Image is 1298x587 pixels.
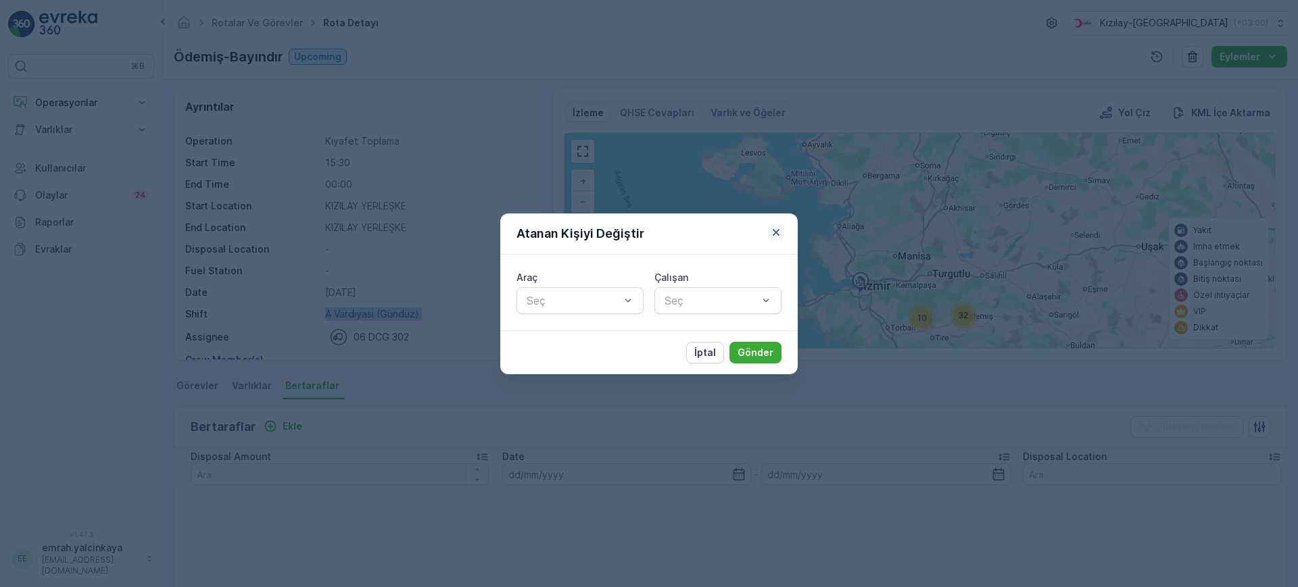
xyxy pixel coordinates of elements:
label: Çalışan [654,272,688,283]
button: Gönder [729,342,782,363]
button: İptal [686,342,724,363]
p: Seç [527,292,620,309]
label: Araç [516,272,537,283]
p: İptal [694,346,716,359]
p: Gönder [738,346,773,359]
p: Atanan Kişiyi Değiştir [516,224,644,243]
p: Seç [665,292,758,309]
